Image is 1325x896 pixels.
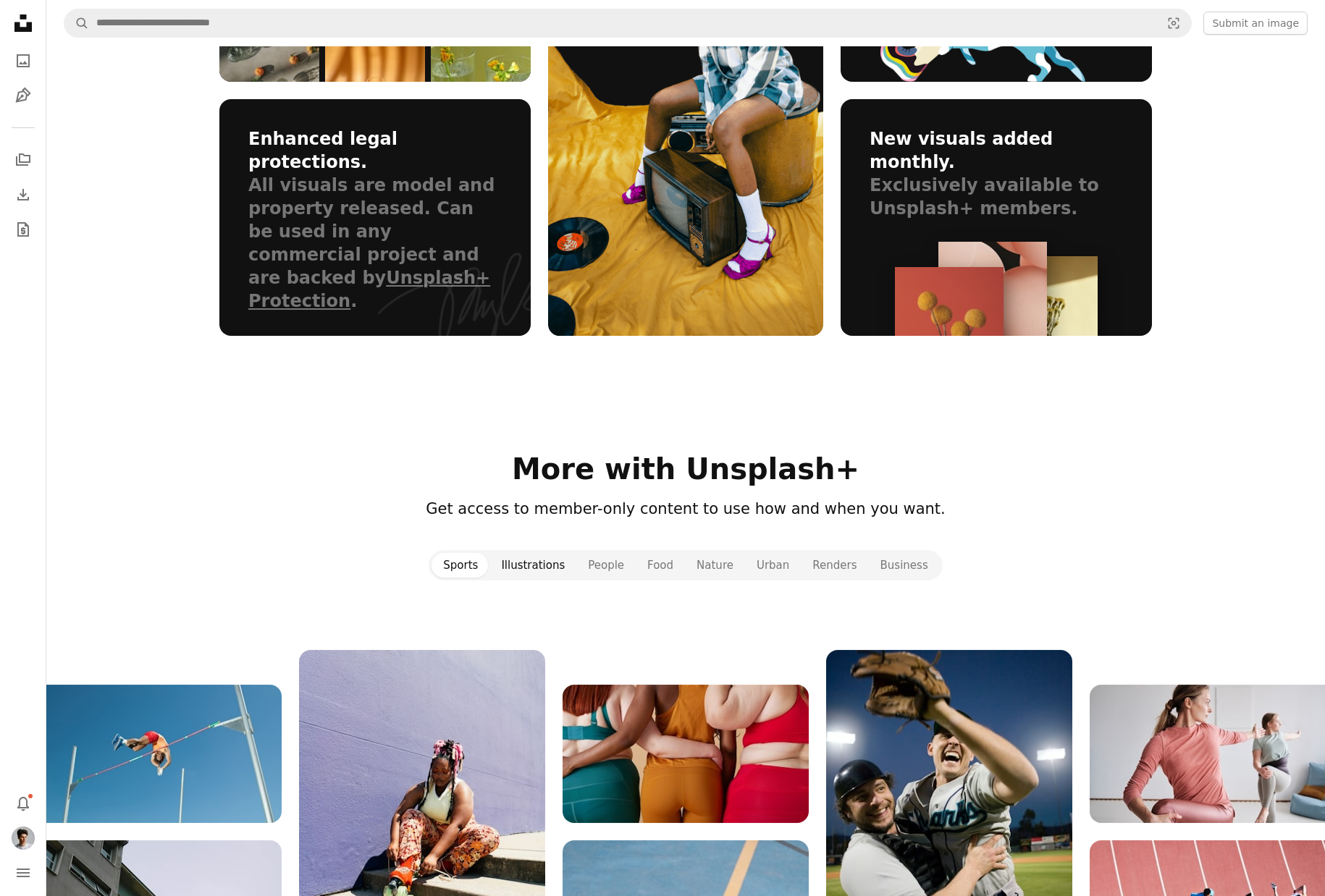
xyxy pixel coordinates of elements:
[248,175,495,311] span: All visuals are model and property released. Can be used in any commercial project and are backed...
[9,180,38,209] a: Download History
[576,553,636,578] button: People
[1203,12,1308,35] button: Submit an image
[489,553,576,578] button: Illustrations
[64,9,1192,38] form: Find visuals sitewide
[219,498,1152,521] header: Get access to member-only content to use how and when you want.
[9,9,38,41] a: Home — Unsplash
[685,553,745,578] button: Nature
[9,81,38,110] a: Illustrations
[64,9,89,37] button: Search Unsplash
[12,827,35,850] img: Avatar of user Kirill
[432,553,489,578] button: Sports
[35,685,282,823] img: mOf2ABBfdnY.jpg
[870,128,1123,174] h3: New visuals added monthly.
[9,46,38,75] a: Photos
[9,858,38,887] button: Menu
[895,267,1004,430] img: bento_img-stacked-01.jpg
[9,215,38,244] a: Briefs
[801,553,868,578] button: Renders
[9,145,38,174] a: Collections
[869,553,940,578] button: Business
[870,175,1099,219] span: Exclusively available to Unsplash+ members.
[9,824,38,853] button: Profile
[1156,9,1191,37] button: Visual search
[745,553,801,578] button: Urban
[9,789,38,818] button: Notifications
[938,242,1047,343] img: bento_img-stacked-02.jpg
[219,452,1152,486] h2: More with Unsplash+
[636,553,685,578] button: Food
[248,128,502,174] h3: Enhanced legal protections.
[563,685,809,823] img: NzuB3b7glmg.jpg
